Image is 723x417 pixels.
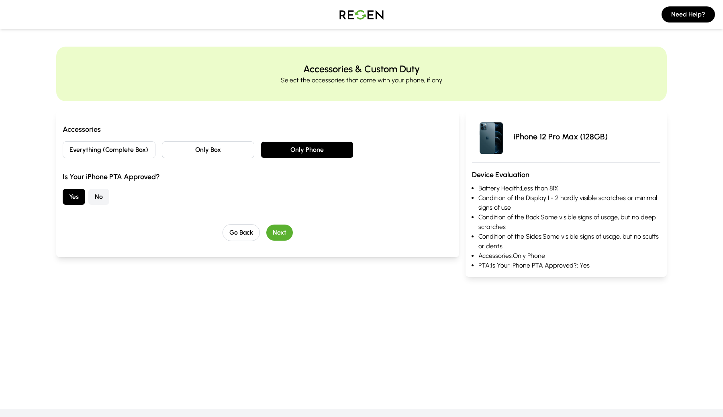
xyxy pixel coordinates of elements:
[478,232,660,251] li: Condition of the Sides: Some visible signs of usage, but no scuffs or dents
[63,141,155,158] button: Everything (Complete Box)
[472,117,511,156] img: iPhone 12 Pro Max
[478,193,660,213] li: Condition of the Display: 1 - 2 hardly visible scratches or minimal signs of use
[223,224,260,241] button: Go Back
[478,251,660,261] li: Accessories: Only Phone
[63,189,85,205] button: Yes
[478,213,660,232] li: Condition of the Back: Some visible signs of usage, but no deep scratches
[63,124,453,135] h3: Accessories
[261,141,353,158] button: Only Phone
[88,189,109,205] button: No
[281,76,442,85] p: Select the accessories that come with your phone, if any
[514,131,608,142] p: iPhone 12 Pro Max (128GB)
[63,171,453,182] h3: Is Your iPhone PTA Approved?
[303,63,420,76] h2: Accessories & Custom Duty
[662,6,715,22] button: Need Help?
[478,184,660,193] li: Battery Health: Less than 81%
[162,141,255,158] button: Only Box
[333,3,390,26] img: Logo
[478,261,660,270] li: PTA: Is Your iPhone PTA Approved?: Yes
[472,169,660,180] h3: Device Evaluation
[266,225,293,241] button: Next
